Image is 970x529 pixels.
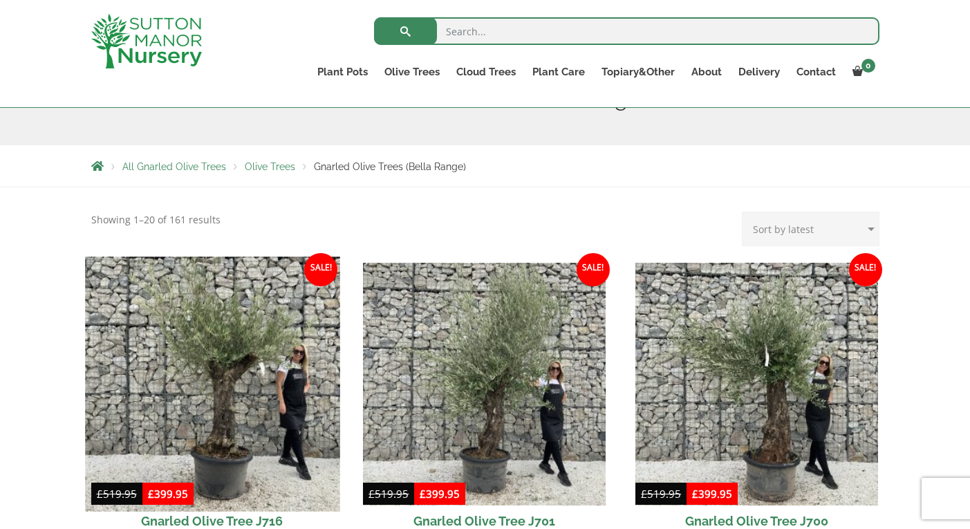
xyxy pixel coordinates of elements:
[742,212,879,246] select: Shop order
[91,14,202,68] img: logo
[635,263,878,505] img: Gnarled Olive Tree J700
[692,487,732,501] bdi: 399.95
[91,212,221,228] p: Showing 1–20 of 161 results
[309,62,376,82] a: Plant Pots
[730,62,788,82] a: Delivery
[420,487,426,501] span: £
[593,62,683,82] a: Topiary&Other
[369,487,409,501] bdi: 519.95
[97,487,137,501] bdi: 519.95
[148,487,188,501] bdi: 399.95
[376,62,448,82] a: Olive Trees
[122,161,226,172] a: All Gnarled Olive Trees
[448,62,524,82] a: Cloud Trees
[641,487,647,501] span: £
[245,161,295,172] a: Olive Trees
[844,62,879,82] a: 0
[849,253,882,286] span: Sale!
[577,253,610,286] span: Sale!
[85,257,339,511] img: Gnarled Olive Tree J716
[97,487,103,501] span: £
[369,487,375,501] span: £
[861,59,875,73] span: 0
[683,62,730,82] a: About
[148,487,154,501] span: £
[374,17,879,45] input: Search...
[692,487,698,501] span: £
[363,263,606,505] img: Gnarled Olive Tree J701
[420,487,460,501] bdi: 399.95
[91,160,879,171] nav: Breadcrumbs
[788,62,844,82] a: Contact
[304,253,337,286] span: Sale!
[524,62,593,82] a: Plant Care
[641,487,681,501] bdi: 519.95
[314,161,466,172] span: Gnarled Olive Trees (Bella Range)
